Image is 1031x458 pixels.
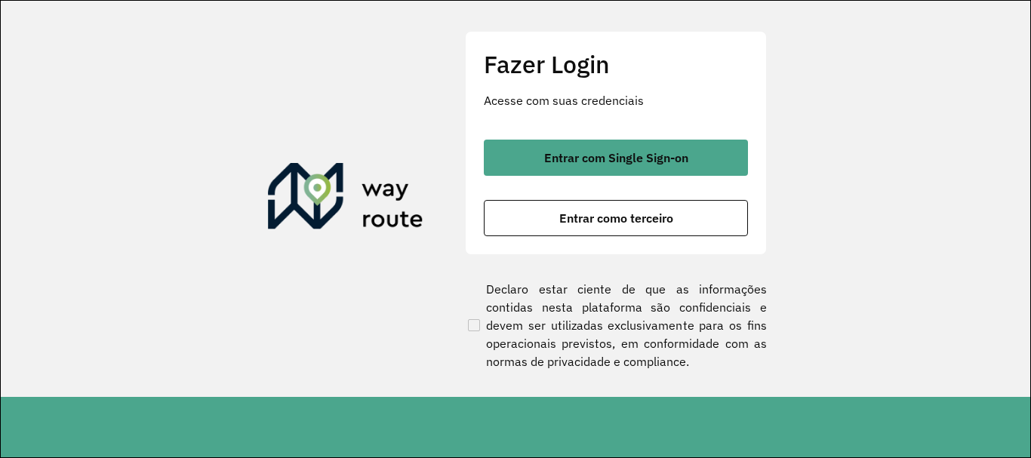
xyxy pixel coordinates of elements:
button: button [484,140,748,176]
span: Entrar com Single Sign-on [544,152,688,164]
span: Entrar como terceiro [559,212,673,224]
button: button [484,200,748,236]
label: Declaro estar ciente de que as informações contidas nesta plataforma são confidenciais e devem se... [465,280,767,370]
img: Roteirizador AmbevTech [268,163,423,235]
h2: Fazer Login [484,50,748,78]
p: Acesse com suas credenciais [484,91,748,109]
